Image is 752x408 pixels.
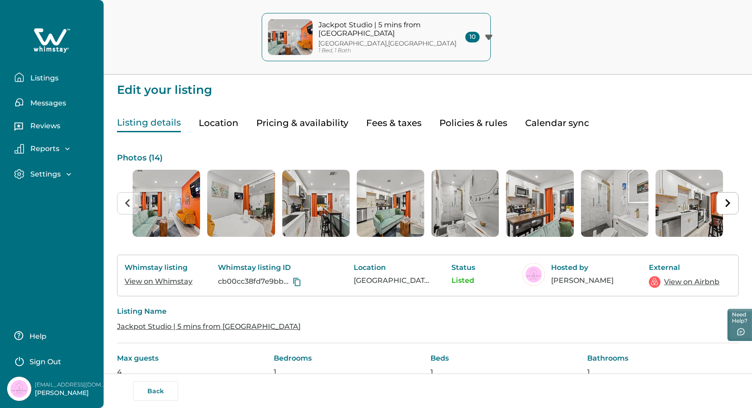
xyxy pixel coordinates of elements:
button: Reports [14,144,96,154]
p: Beds [430,354,582,363]
p: [GEOGRAPHIC_DATA] , [GEOGRAPHIC_DATA] [318,40,456,47]
li: 6 of 14 [506,170,573,237]
p: [PERSON_NAME] [551,276,627,285]
img: list-photos [133,170,200,237]
p: 1 [587,368,739,377]
p: 1 [430,368,582,377]
button: Back [133,381,178,401]
p: Jackpot Studio | 5 mins from [GEOGRAPHIC_DATA] [318,21,439,38]
p: 4 [117,368,268,377]
p: Status [451,263,501,272]
button: Previous slide [117,192,139,215]
button: Listings [14,68,96,86]
button: Sign Out [14,352,93,370]
img: list-photos [431,170,499,237]
p: Help [27,332,46,341]
p: 1 [274,368,425,377]
a: View on Airbnb [664,277,719,287]
span: 10 [465,32,480,42]
p: cb00cc38fd7e9bbca3a25c93985baca1 [218,277,291,286]
button: Help [14,327,93,345]
p: Listings [28,74,58,83]
p: [PERSON_NAME] [35,389,106,398]
p: Listed [451,276,501,285]
button: Pricing & availability [256,114,348,132]
p: Bathrooms [587,354,739,363]
p: Location [354,263,430,272]
li: 1 of 14 [133,170,200,237]
p: [EMAIL_ADDRESS][DOMAIN_NAME] [35,380,106,389]
img: list-photos [656,170,723,237]
p: Whimstay listing [125,263,196,272]
img: list-photos [282,170,350,237]
p: Messages [28,99,66,108]
img: Whimstay Host [7,377,31,401]
p: Max guests [117,354,268,363]
p: Reviews [28,122,60,130]
button: Policies & rules [439,114,507,132]
p: External [649,263,720,272]
button: Reviews [14,118,96,136]
button: Settings [14,169,96,179]
p: Sign Out [29,358,61,366]
p: Listing Name [117,307,739,316]
img: list-photos [207,170,275,237]
img: list-photos [357,170,424,237]
li: 3 of 14 [282,170,350,237]
a: Jackpot Studio | 5 mins from [GEOGRAPHIC_DATA] [117,322,301,331]
button: Location [199,114,238,132]
img: Whimstay Host [522,263,545,286]
img: list-photos [581,170,648,237]
a: View on Whimstay [125,277,192,286]
button: Messages [14,93,96,111]
li: 7 of 14 [581,170,648,237]
p: Reports [28,144,59,153]
button: property-coverJackpot Studio | 5 mins from [GEOGRAPHIC_DATA][GEOGRAPHIC_DATA],[GEOGRAPHIC_DATA]1 ... [262,13,491,61]
p: Edit your listing [117,75,739,96]
li: 2 of 14 [207,170,275,237]
p: Whimstay listing ID [218,263,332,272]
p: Photos ( 14 ) [117,154,739,163]
button: Calendar sync [525,114,589,132]
li: 8 of 14 [656,170,723,237]
p: Bedrooms [274,354,425,363]
img: property-cover [268,19,313,55]
button: Listing details [117,114,181,132]
img: list-photos [506,170,573,237]
li: 5 of 14 [431,170,499,237]
button: Next slide [716,192,739,215]
p: Settings [28,170,61,179]
p: [GEOGRAPHIC_DATA], [GEOGRAPHIC_DATA], [GEOGRAPHIC_DATA] [354,276,430,285]
p: Hosted by [551,263,627,272]
p: 1 Bed, 1 Bath [318,47,351,54]
button: Fees & taxes [366,114,422,132]
li: 4 of 14 [357,170,424,237]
